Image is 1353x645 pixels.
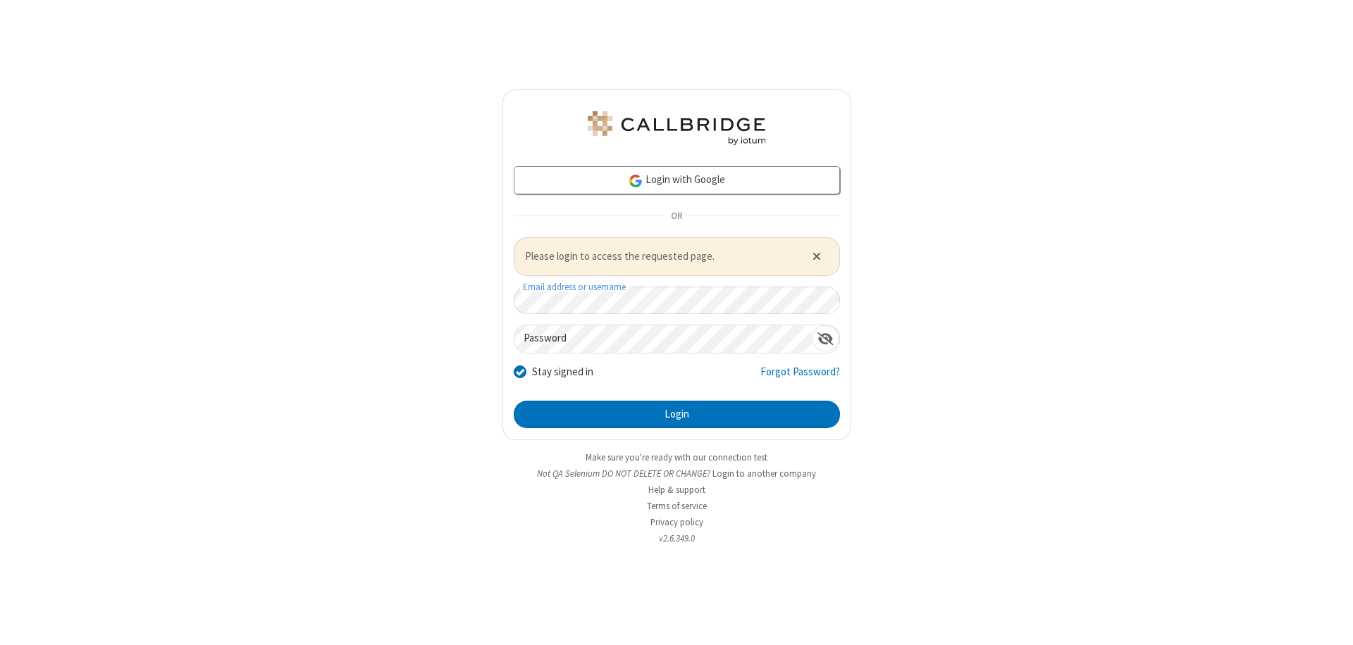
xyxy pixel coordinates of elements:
[650,516,703,528] a: Privacy policy
[648,484,705,496] a: Help & support
[514,287,840,314] input: Email address or username
[514,401,840,429] button: Login
[585,111,768,145] img: QA Selenium DO NOT DELETE OR CHANGE
[805,246,828,267] button: Close alert
[628,173,643,189] img: google-icon.png
[514,166,840,194] a: Login with Google
[712,467,816,480] button: Login to another company
[514,325,812,353] input: Password
[665,206,688,226] span: OR
[812,325,839,351] div: Show password
[760,364,840,391] a: Forgot Password?
[502,532,851,545] li: v2.6.349.0
[532,364,593,380] label: Stay signed in
[647,500,707,512] a: Terms of service
[586,451,767,463] a: Make sure you're ready with our connection test
[502,467,851,480] li: Not QA Selenium DO NOT DELETE OR CHANGE?
[525,249,795,265] span: Please login to access the requested page.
